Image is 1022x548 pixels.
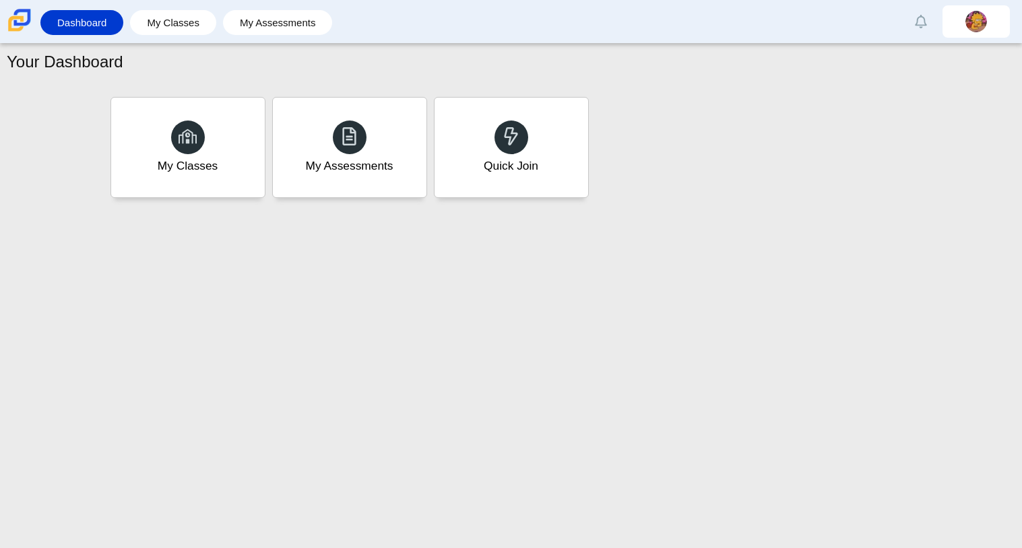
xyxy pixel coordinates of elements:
a: Dashboard [47,10,117,35]
a: Alerts [906,7,936,36]
div: My Assessments [306,158,393,174]
a: My Assessments [230,10,326,35]
a: Carmen School of Science & Technology [5,25,34,36]
div: My Classes [158,158,218,174]
img: kya.benford.OfY3FW [965,11,987,32]
div: Quick Join [484,158,538,174]
a: My Classes [110,97,265,198]
h1: Your Dashboard [7,50,123,73]
a: My Assessments [272,97,427,198]
a: kya.benford.OfY3FW [943,5,1010,38]
a: My Classes [137,10,210,35]
img: Carmen School of Science & Technology [5,6,34,34]
a: Quick Join [434,97,589,198]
